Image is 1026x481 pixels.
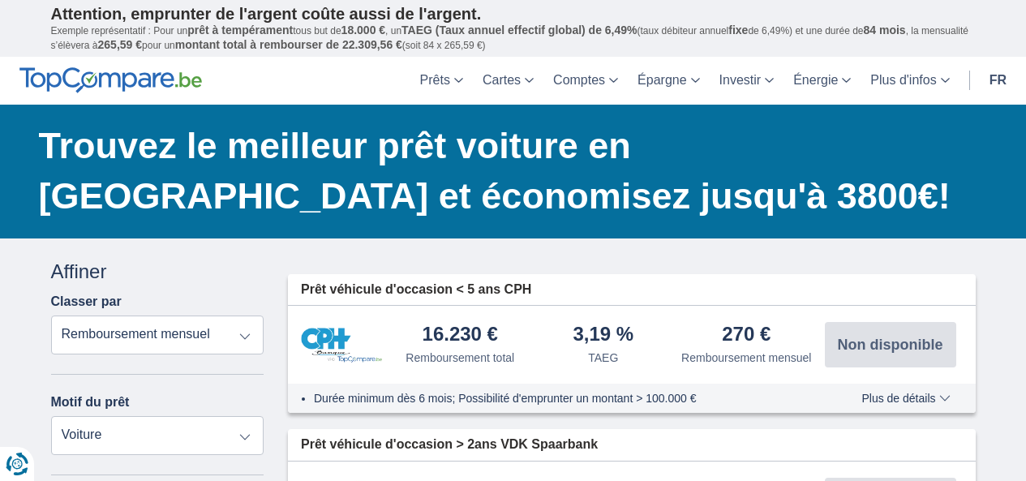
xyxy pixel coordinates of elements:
button: Non disponible [825,322,956,367]
div: Remboursement total [406,350,514,366]
label: Classer par [51,294,122,309]
span: Prêt véhicule d'occasion > 2ans VDK Spaarbank [301,436,598,454]
button: Plus de détails [849,392,962,405]
img: TopCompare [19,67,202,93]
span: montant total à rembourser de 22.309,56 € [175,38,402,51]
div: Remboursement mensuel [681,350,811,366]
span: Non disponible [838,337,943,352]
label: Motif du prêt [51,395,130,410]
a: Épargne [628,57,710,105]
a: Cartes [473,57,543,105]
span: TAEG (Taux annuel effectif global) de 6,49% [401,24,637,37]
p: Attention, emprunter de l'argent coûte aussi de l'argent. [51,4,976,24]
span: 84 mois [864,24,906,37]
span: 265,59 € [98,38,143,51]
div: 270 € [722,324,771,346]
span: Plus de détails [861,393,950,404]
div: Affiner [51,258,264,286]
li: Durée minimum dès 6 mois; Possibilité d'emprunter un montant > 100.000 € [314,390,814,406]
a: Plus d'infos [861,57,959,105]
a: Comptes [543,57,628,105]
a: fr [980,57,1016,105]
div: TAEG [588,350,618,366]
div: 16.230 € [423,324,498,346]
a: Investir [710,57,784,105]
span: fixe [728,24,748,37]
div: 3,19 % [573,324,633,346]
a: Prêts [410,57,473,105]
img: pret personnel CPH Banque [301,328,382,363]
p: Exemple représentatif : Pour un tous but de , un (taux débiteur annuel de 6,49%) et une durée de ... [51,24,976,53]
a: Énergie [783,57,861,105]
h1: Trouvez le meilleur prêt voiture en [GEOGRAPHIC_DATA] et économisez jusqu'à 3800€! [39,121,976,221]
span: prêt à tempérament [187,24,293,37]
span: Prêt véhicule d'occasion < 5 ans CPH [301,281,531,299]
span: 18.000 € [341,24,386,37]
